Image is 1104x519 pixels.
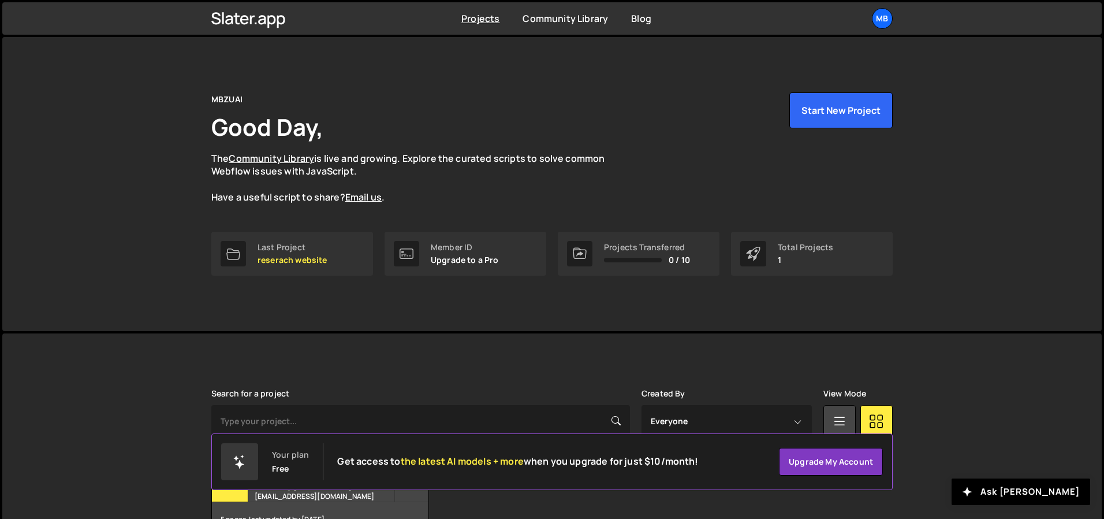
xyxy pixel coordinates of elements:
[461,12,499,25] a: Projects
[211,152,627,204] p: The is live and growing. Explore the curated scripts to solve common Webflow issues with JavaScri...
[641,389,685,398] label: Created By
[872,8,893,29] a: MB
[272,464,289,473] div: Free
[401,455,524,468] span: the latest AI models + more
[211,232,373,276] a: Last Project reserach website
[779,448,883,476] a: Upgrade my account
[211,405,630,438] input: Type your project...
[272,450,309,459] div: Your plan
[211,92,243,106] div: MBZUAI
[604,243,690,252] div: Projects Transferred
[431,243,499,252] div: Member ID
[337,456,698,467] h2: Get access to when you upgrade for just $10/month!
[258,255,327,265] p: reserach website
[345,191,382,203] a: Email us
[823,389,866,398] label: View Mode
[778,255,833,265] p: 1
[523,12,608,25] a: Community Library
[952,479,1090,505] button: Ask [PERSON_NAME]
[789,92,893,128] button: Start New Project
[669,255,690,265] span: 0 / 10
[255,481,394,501] small: Created by [PERSON_NAME][EMAIL_ADDRESS][DOMAIN_NAME]
[211,389,289,398] label: Search for a project
[211,111,323,143] h1: Good Day,
[778,243,833,252] div: Total Projects
[229,152,314,165] a: Community Library
[631,12,651,25] a: Blog
[258,243,327,252] div: Last Project
[431,255,499,265] p: Upgrade to a Pro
